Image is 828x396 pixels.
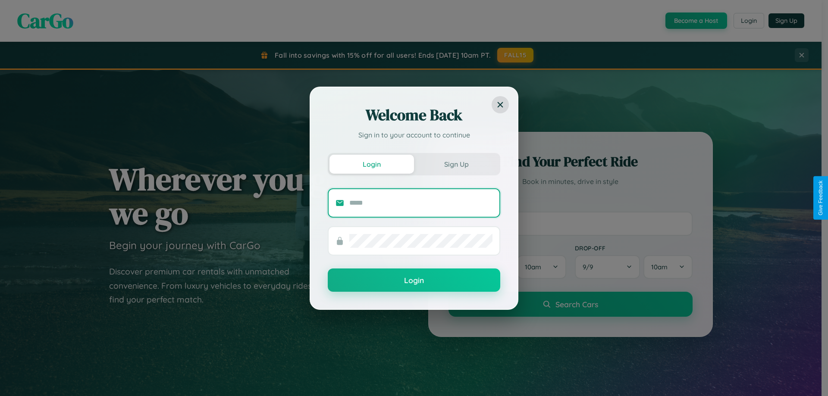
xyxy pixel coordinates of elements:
[414,155,499,174] button: Sign Up
[328,130,500,140] p: Sign in to your account to continue
[329,155,414,174] button: Login
[328,268,500,292] button: Login
[818,181,824,215] div: Give Feedback
[328,105,500,125] h2: Welcome Back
